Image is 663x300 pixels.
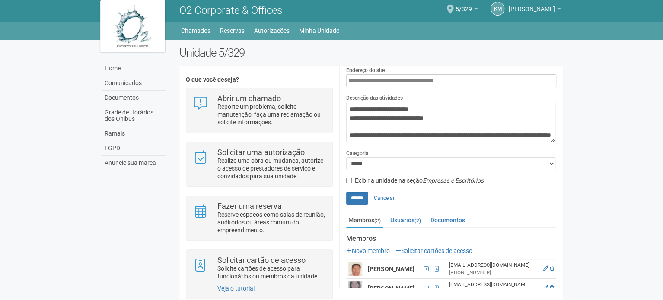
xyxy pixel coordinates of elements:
[217,265,326,280] p: Solicite cartões de acesso para funcionários ou membros da unidade.
[388,214,423,227] a: Usuários(2)
[193,95,325,126] a: Abrir um chamado Reporte um problema, solicite manutenção, faça uma reclamação ou solicite inform...
[102,105,166,126] a: Grade de Horários dos Ônibus
[102,76,166,91] a: Comunicados
[193,148,325,180] a: Solicitar uma autorização Realize uma obra ou mudança, autorize o acesso de prestadores de serviç...
[395,247,472,254] a: Solicitar cartões de acesso
[181,25,210,37] a: Chamados
[369,192,399,205] a: Cancelar
[193,202,325,234] a: Fazer uma reserva Reserve espaços como salas de reunião, auditórios ou áreas comum do empreendime...
[102,126,166,141] a: Ramais
[449,269,538,276] div: [PHONE_NUMBER]
[550,265,554,272] a: Excluir membro
[543,265,548,272] a: Editar membro
[346,177,484,185] label: Exibir a unidade na seção
[423,177,484,184] em: Empresas e Escritórios
[254,25,290,37] a: Autorizações
[193,256,325,280] a: Solicitar cartão de acesso Solicite cartões de acesso para funcionários ou membros da unidade.
[456,7,478,14] a: 5/329
[348,281,362,295] img: user.png
[550,285,554,291] a: Excluir membro
[299,25,339,37] a: Minha Unidade
[346,66,385,74] label: Endereço do site
[102,91,166,105] a: Documentos
[428,214,467,227] a: Documentos
[368,265,414,272] strong: [PERSON_NAME]
[179,4,282,16] span: O2 Corporate & Offices
[346,235,556,243] strong: Membros
[217,256,306,265] strong: Solicitar cartão de acesso
[374,218,381,224] small: (2)
[102,61,166,76] a: Home
[217,211,326,234] p: Reserve espaços como salas de reunião, auditórios ou áreas comum do empreendimento.
[217,148,305,157] strong: Solicitar uma autorização
[102,141,166,156] a: LGPD
[509,7,561,14] a: [PERSON_NAME]
[543,285,548,291] a: Editar membro
[348,262,362,276] img: user.png
[346,94,403,102] label: Descrição das atividades
[346,214,383,228] a: Membros(2)
[414,218,421,224] small: (2)
[217,103,326,126] p: Reporte um problema, solicite manutenção, faça uma reclamação ou solicite informações.
[491,2,504,16] a: KM
[217,202,282,211] strong: Fazer uma reserva
[346,247,390,254] a: Novo membro
[217,94,281,103] strong: Abrir um chamado
[346,149,368,157] label: Categoria
[449,281,538,288] div: [EMAIL_ADDRESS][DOMAIN_NAME]
[102,156,166,170] a: Anuncie sua marca
[217,157,326,180] p: Realize uma obra ou mudança, autorize o acesso de prestadores de serviço e convidados para sua un...
[100,0,165,52] img: logo.jpg
[220,25,245,37] a: Reservas
[346,178,352,183] input: Exibir a unidade na seçãoEmpresas e Escritórios
[449,262,538,269] div: [EMAIL_ADDRESS][DOMAIN_NAME]
[179,46,563,59] h2: Unidade 5/329
[217,285,255,292] a: Veja o tutorial
[186,76,332,83] h4: O que você deseja?
[368,285,414,292] strong: [PERSON_NAME]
